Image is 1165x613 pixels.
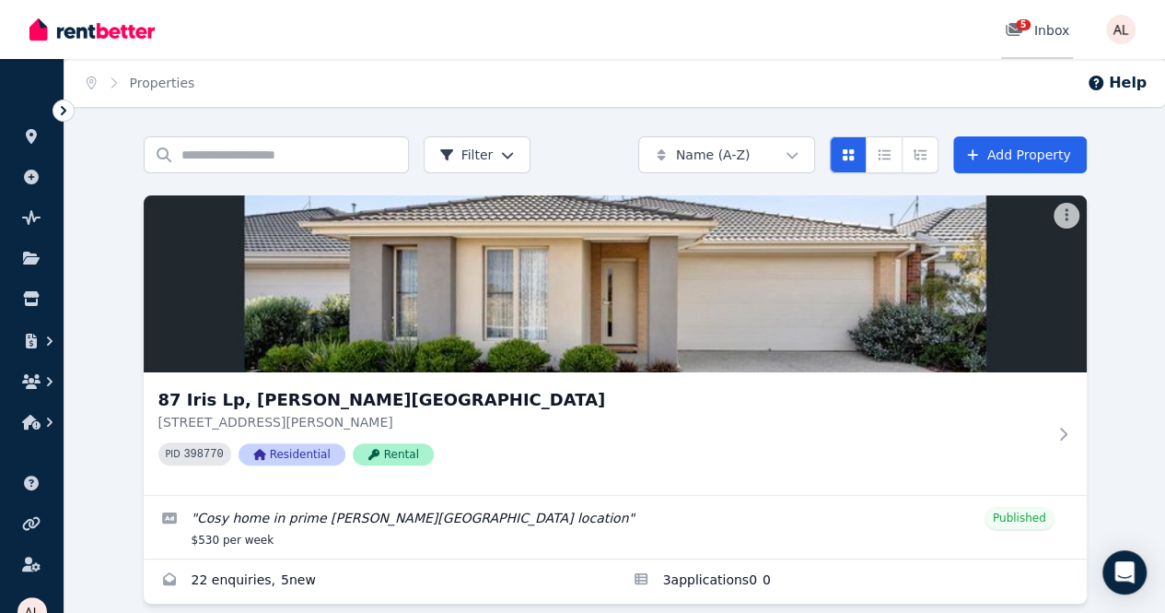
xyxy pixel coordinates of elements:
nav: Breadcrumb [64,59,216,107]
code: 398770 [183,448,223,461]
button: Help [1087,72,1147,94]
button: Filter [424,136,531,173]
p: [STREET_ADDRESS][PERSON_NAME] [158,413,1046,431]
button: Card view [830,136,867,173]
span: Residential [239,443,345,466]
a: Properties [130,76,195,90]
button: Compact list view [866,136,903,173]
button: Name (A-Z) [638,136,815,173]
div: Inbox [1005,21,1069,40]
span: Name (A-Z) [676,146,751,164]
div: Open Intercom Messenger [1102,550,1147,595]
a: 87 Iris Lp, Armstrong Creek87 Iris Lp, [PERSON_NAME][GEOGRAPHIC_DATA][STREET_ADDRESS][PERSON_NAME... [144,195,1087,495]
h3: 87 Iris Lp, [PERSON_NAME][GEOGRAPHIC_DATA] [158,387,1046,413]
a: Enquiries for 87 Iris Lp, Armstrong Creek [144,560,615,604]
span: Rental [353,443,434,466]
div: View options [830,136,938,173]
span: Filter [439,146,494,164]
img: RentBetter [29,16,155,43]
button: Expanded list view [902,136,938,173]
a: Add Property [953,136,1087,173]
a: Applications for 87 Iris Lp, Armstrong Creek [615,560,1087,604]
button: More options [1054,203,1079,229]
a: Edit listing: Cosy home in prime Armstrong Creek location [144,496,1087,559]
span: 5 [1016,19,1031,30]
img: 87 Iris Lp, Armstrong Creek [144,195,1087,372]
small: PID [166,449,181,459]
img: Alex Loveluck [1106,15,1136,44]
